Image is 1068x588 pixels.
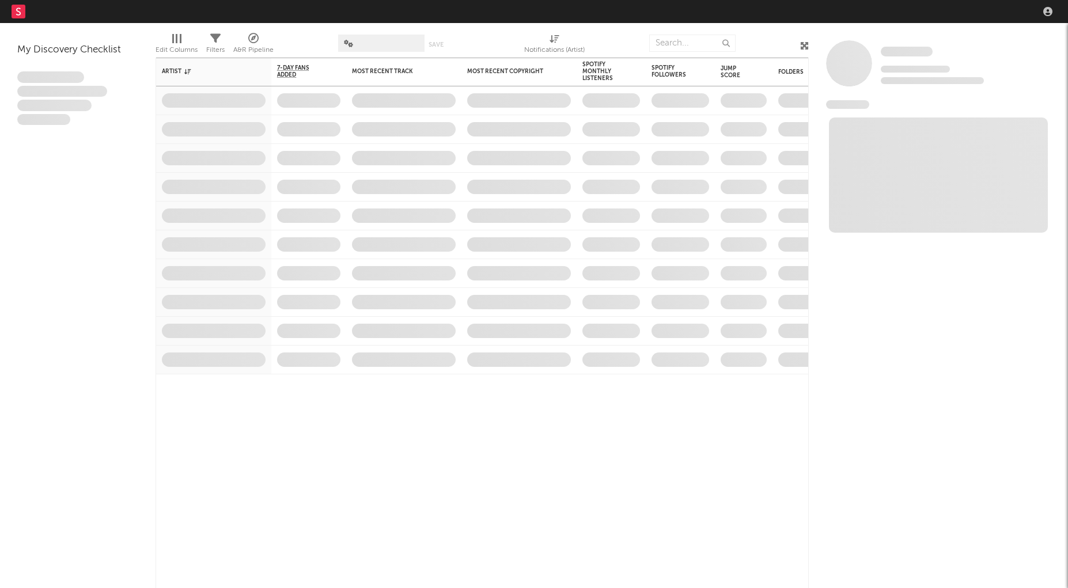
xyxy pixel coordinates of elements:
div: A&R Pipeline [233,43,274,57]
span: 0 fans last week [881,77,984,84]
div: Most Recent Track [352,68,438,75]
div: Most Recent Copyright [467,68,554,75]
span: 7-Day Fans Added [277,65,323,78]
div: Spotify Followers [652,65,692,78]
div: Jump Score [721,65,749,79]
input: Search... [649,35,736,52]
div: My Discovery Checklist [17,43,138,57]
div: Filters [206,29,225,62]
div: Edit Columns [156,29,198,62]
span: Lorem ipsum dolor [17,71,84,83]
button: Save [429,41,444,48]
div: Folders [778,69,865,75]
span: News Feed [826,100,869,109]
span: Some Artist [881,47,933,56]
a: Some Artist [881,46,933,58]
div: Filters [206,43,225,57]
div: Notifications (Artist) [524,29,585,62]
span: Aliquam viverra [17,114,70,126]
div: A&R Pipeline [233,29,274,62]
div: Notifications (Artist) [524,43,585,57]
span: Praesent ac interdum [17,100,92,111]
span: Tracking Since: [DATE] [881,66,950,73]
span: Integer aliquet in purus et [17,86,107,97]
div: Artist [162,68,248,75]
div: Edit Columns [156,43,198,57]
div: Spotify Monthly Listeners [582,61,623,82]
